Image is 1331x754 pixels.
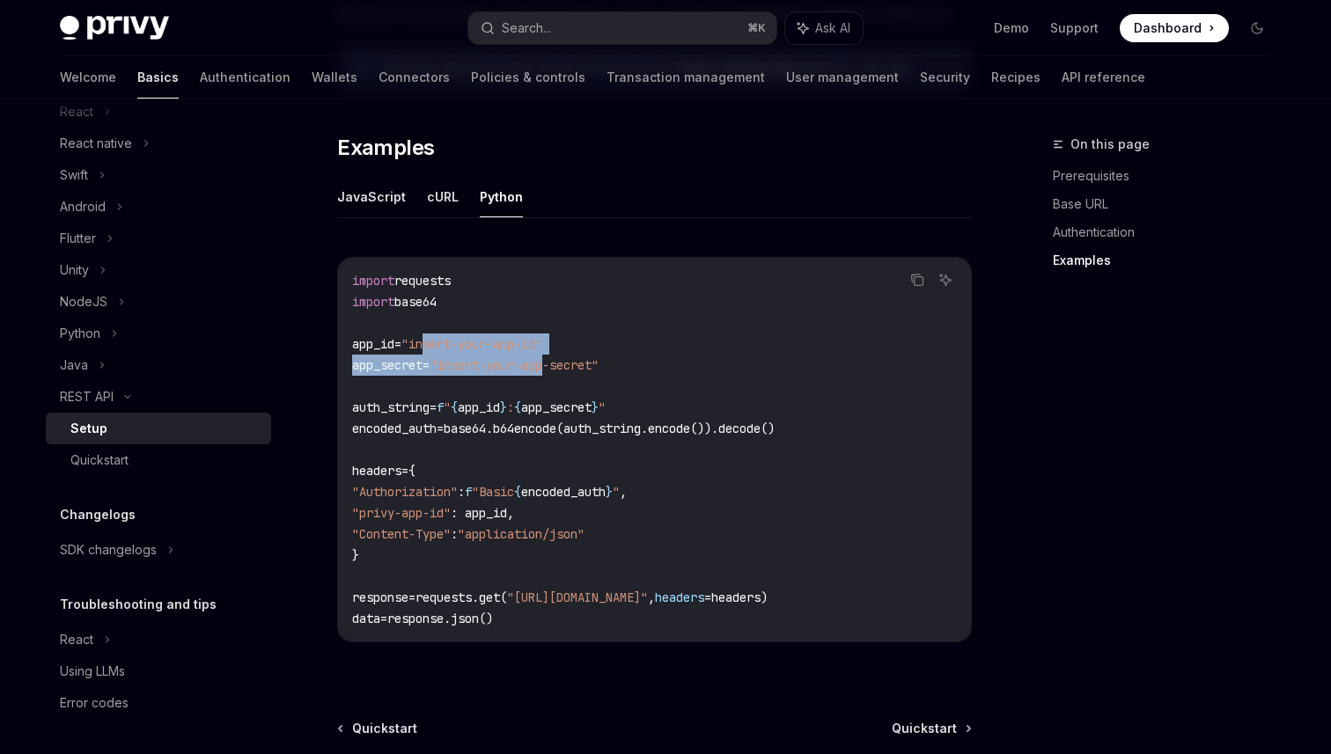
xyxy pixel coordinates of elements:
span: encoded_auth [352,421,437,436]
span: = [430,399,437,415]
span: encoded_auth [521,484,606,500]
span: } [592,399,599,415]
a: Examples [1053,246,1285,275]
a: Recipes [991,56,1041,99]
span: "insert-your-app-id" [401,336,542,352]
button: Ask AI [785,12,863,44]
span: response.json() [387,611,493,626]
a: Support [1050,19,1099,37]
button: Copy the contents from the code block [906,268,929,291]
span: = [394,336,401,352]
div: Error codes [60,692,129,714]
a: Transaction management [607,56,765,99]
span: : [507,399,514,415]
span: = [437,421,444,436]
div: React native [60,133,132,154]
h5: Changelogs [60,504,136,525]
a: Quickstart [892,720,970,737]
span: } [352,547,359,563]
div: Using LLMs [60,661,125,682]
a: Quickstart [339,720,417,737]
span: { [451,399,458,415]
span: data [352,611,380,626]
span: headers) [711,589,768,605]
span: { [514,399,521,415]
span: = [380,611,387,626]
div: Java [60,355,88,376]
span: } [500,399,507,415]
span: "Basic [472,484,514,500]
button: Search...⌘K [468,12,776,44]
span: headers [352,463,401,479]
a: Demo [994,19,1029,37]
span: requests.get( [415,589,507,605]
span: : [451,526,458,542]
a: Using LLMs [46,655,271,687]
span: ⌘ K [747,21,766,35]
span: Examples [337,134,434,162]
a: Policies & controls [471,56,585,99]
button: Python [480,176,523,217]
button: Toggle dark mode [1243,14,1271,42]
a: Dashboard [1120,14,1229,42]
span: import [352,294,394,310]
div: Quickstart [70,450,129,471]
span: headers [655,589,704,605]
span: auth_string [352,399,430,415]
a: Connectors [379,56,450,99]
span: "Authorization" [352,484,458,500]
span: Dashboard [1134,19,1202,37]
span: = [408,589,415,605]
span: f [465,484,472,500]
span: "insert-your-app-secret" [430,357,599,373]
div: SDK changelogs [60,539,157,560]
div: Python [60,323,100,344]
span: Quickstart [352,720,417,737]
span: = [704,589,711,605]
a: Authentication [200,56,290,99]
span: On this page [1070,134,1150,155]
div: React [60,629,93,650]
span: " [444,399,451,415]
span: app_id [352,336,394,352]
div: Search... [502,18,551,39]
span: = [401,463,408,479]
a: Prerequisites [1053,162,1285,190]
span: , [620,484,627,500]
button: JavaScript [337,176,406,217]
span: " [613,484,620,500]
span: "application/json" [458,526,585,542]
span: : [458,484,465,500]
span: } [606,484,613,500]
span: , [648,589,655,605]
span: { [408,463,415,479]
span: "[URL][DOMAIN_NAME]" [507,589,648,605]
a: Base URL [1053,190,1285,218]
span: app_secret [352,357,423,373]
span: base64.b64encode(auth_string.encode()).decode() [444,421,775,436]
a: Welcome [60,56,116,99]
div: Android [60,196,106,217]
a: API reference [1062,56,1145,99]
span: Ask AI [815,19,850,37]
span: base64 [394,294,437,310]
a: Basics [137,56,179,99]
span: "Content-Type" [352,526,451,542]
a: Error codes [46,687,271,719]
span: "privy-app-id" [352,505,451,521]
a: Setup [46,413,271,444]
span: = [423,357,430,373]
a: Authentication [1053,218,1285,246]
img: dark logo [60,16,169,40]
button: Ask AI [934,268,957,291]
span: { [514,484,521,500]
div: NodeJS [60,291,107,312]
button: cURL [427,176,459,217]
div: Unity [60,260,89,281]
div: REST API [60,386,114,407]
span: requests [394,273,451,289]
span: : app_id, [451,505,514,521]
span: app_id [458,399,500,415]
span: f [437,399,444,415]
div: Flutter [60,228,96,249]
